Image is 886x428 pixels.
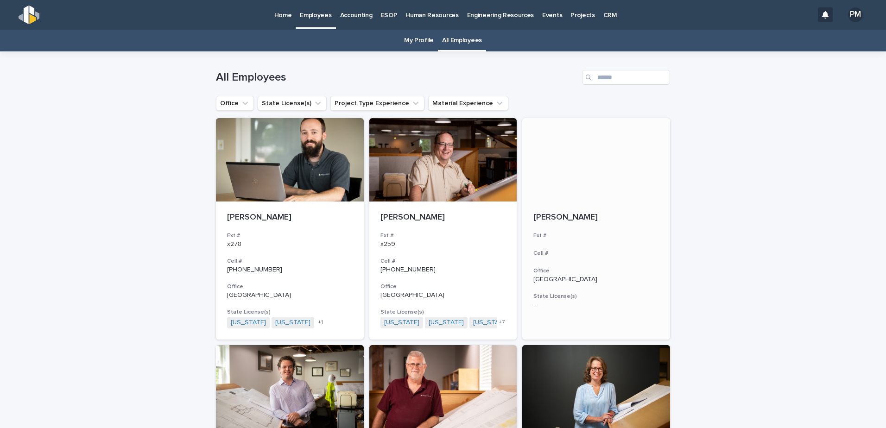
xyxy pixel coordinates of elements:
a: [US_STATE] [429,319,464,327]
p: - [533,301,659,309]
h3: Ext # [380,232,506,239]
a: x278 [227,241,241,247]
p: [GEOGRAPHIC_DATA] [227,291,353,299]
p: [GEOGRAPHIC_DATA] [533,276,659,283]
h3: Office [380,283,506,290]
a: [PERSON_NAME]Ext #x259Cell #[PHONE_NUMBER]Office[GEOGRAPHIC_DATA]State License(s)[US_STATE] [US_S... [369,118,517,340]
button: Material Experience [428,96,508,111]
h3: Office [227,283,353,290]
a: x259 [380,241,395,247]
a: [US_STATE] [473,319,508,327]
a: [US_STATE] [384,319,419,327]
button: Project Type Experience [330,96,424,111]
p: [PERSON_NAME] [380,213,506,223]
h3: Cell # [380,258,506,265]
h3: State License(s) [533,293,659,300]
a: My Profile [404,30,434,51]
a: [US_STATE] [275,319,310,327]
button: State License(s) [258,96,327,111]
span: + 1 [318,320,323,325]
h1: All Employees [216,71,578,84]
a: All Employees [442,30,482,51]
img: s5b5MGTdWwFoU4EDV7nw [19,6,39,24]
h3: Cell # [533,250,659,257]
h3: Ext # [227,232,353,239]
a: [PHONE_NUMBER] [380,266,436,273]
h3: State License(s) [380,308,506,316]
h3: Cell # [227,258,353,265]
a: [US_STATE] [231,319,266,327]
h3: State License(s) [227,308,353,316]
p: [GEOGRAPHIC_DATA] [380,291,506,299]
p: [PERSON_NAME] [533,213,659,223]
h3: Ext # [533,232,659,239]
a: [PERSON_NAME]Ext #x278Cell #[PHONE_NUMBER]Office[GEOGRAPHIC_DATA]State License(s)[US_STATE] [US_S... [216,118,364,340]
span: + 7 [499,320,505,325]
h3: Office [533,267,659,275]
a: [PERSON_NAME]Ext #Cell #Office[GEOGRAPHIC_DATA]State License(s)- [522,118,670,340]
a: [PHONE_NUMBER] [227,266,282,273]
input: Search [582,70,670,85]
button: Office [216,96,254,111]
p: [PERSON_NAME] [227,213,353,223]
div: PM [848,7,863,22]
